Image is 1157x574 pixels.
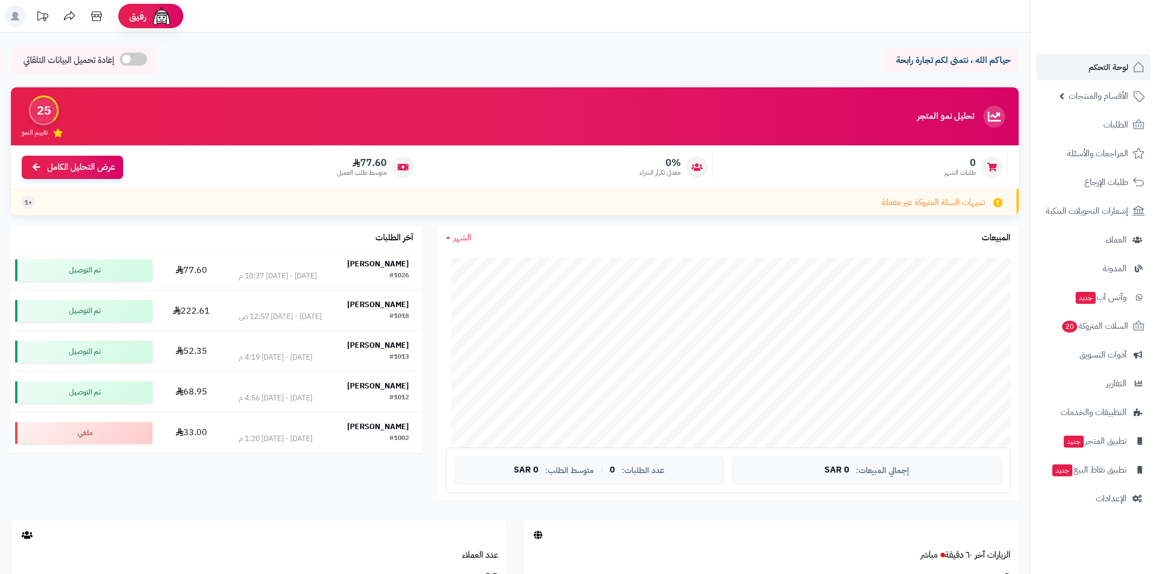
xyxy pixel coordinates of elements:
[824,465,849,475] span: 0 SAR
[1037,112,1150,138] a: الطلبات
[1076,292,1096,304] span: جديد
[157,372,226,412] td: 68.95
[239,393,312,404] div: [DATE] - [DATE] 4:56 م
[944,157,976,169] span: 0
[1063,433,1127,449] span: تطبيق المتجر
[545,466,594,475] span: متوسط الطلب:
[1089,60,1128,75] span: لوحة التحكم
[1069,88,1128,104] span: الأقسام والمنتجات
[389,352,409,363] div: #1013
[881,196,985,209] span: تنبيهات السلة المتروكة غير مفعلة
[1060,405,1127,420] span: التطبيقات والخدمات
[891,54,1011,67] p: حياكم الله ، نتمنى لكم تجارة رابحة
[375,233,413,243] h3: آخر الطلبات
[921,549,1011,562] a: الزيارات آخر ٦٠ دقيقةمباشر
[129,10,146,23] span: رفيق
[157,250,226,290] td: 77.60
[347,380,409,392] strong: [PERSON_NAME]
[157,331,226,372] td: 52.35
[239,311,322,322] div: [DATE] - [DATE] 12:57 ص
[622,466,664,475] span: عدد الطلبات:
[1103,117,1128,132] span: الطلبات
[47,161,115,174] span: عرض التحليل الكامل
[1037,284,1150,310] a: وآتس آبجديد
[462,549,498,562] a: عدد العملاء
[1105,232,1127,247] span: العملاء
[856,466,909,475] span: إجمالي المبيعات:
[1037,256,1150,282] a: المدونة
[1037,428,1150,454] a: تطبيق المتجرجديد
[151,5,172,27] img: ai-face.png
[982,233,1011,243] h3: المبيعات
[1052,464,1072,476] span: جديد
[1079,347,1127,362] span: أدوات التسويق
[514,465,539,475] span: 0 SAR
[1046,203,1128,219] span: إشعارات التحويلات البنكية
[1037,313,1150,339] a: السلات المتروكة20
[640,157,681,169] span: 0%
[15,381,152,403] div: تم التوصيل
[389,433,409,444] div: #1002
[157,291,226,331] td: 222.61
[640,168,681,177] span: معدل تكرار الشراء
[1103,261,1127,276] span: المدونة
[389,393,409,404] div: #1012
[1064,436,1084,448] span: جديد
[239,352,312,363] div: [DATE] - [DATE] 4:19 م
[347,421,409,432] strong: [PERSON_NAME]
[1037,371,1150,397] a: التقارير
[1037,54,1150,80] a: لوحة التحكم
[1037,457,1150,483] a: تطبيق نقاط البيعجديد
[1037,227,1150,253] a: العملاء
[1037,169,1150,195] a: طلبات الإرجاع
[1037,342,1150,368] a: أدوات التسويق
[337,157,387,169] span: 77.60
[1062,321,1077,333] span: 20
[15,422,152,444] div: ملغي
[1067,146,1128,161] span: المراجعات والأسئلة
[1096,491,1127,506] span: الإعدادات
[22,128,48,137] span: تقييم النمو
[15,300,152,322] div: تم التوصيل
[23,54,114,67] span: إعادة تحميل البيانات التلقائي
[347,258,409,270] strong: [PERSON_NAME]
[239,433,312,444] div: [DATE] - [DATE] 1:20 م
[453,231,471,244] span: الشهر
[944,168,976,177] span: طلبات الشهر
[1051,462,1127,477] span: تطبيق نقاط البيع
[239,271,317,282] div: [DATE] - [DATE] 10:37 م
[347,340,409,351] strong: [PERSON_NAME]
[24,198,32,207] span: +1
[15,259,152,281] div: تم التوصيل
[15,341,152,362] div: تم التوصيل
[337,168,387,177] span: متوسط طلب العميل
[1037,486,1150,512] a: الإعدادات
[600,466,603,474] span: |
[347,299,409,310] strong: [PERSON_NAME]
[1106,376,1127,391] span: التقارير
[446,232,471,244] a: الشهر
[389,311,409,322] div: #1018
[1037,198,1150,224] a: إشعارات التحويلات البنكية
[157,413,226,453] td: 33.00
[1084,175,1128,190] span: طلبات الإرجاع
[1075,290,1127,305] span: وآتس آب
[1061,318,1128,334] span: السلات المتروكة
[1083,28,1147,50] img: logo-2.png
[610,465,615,475] span: 0
[921,549,938,562] small: مباشر
[1037,399,1150,425] a: التطبيقات والخدمات
[1037,141,1150,167] a: المراجعات والأسئلة
[22,156,123,179] a: عرض التحليل الكامل
[389,271,409,282] div: #1026
[917,112,974,122] h3: تحليل نمو المتجر
[29,5,56,30] a: تحديثات المنصة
